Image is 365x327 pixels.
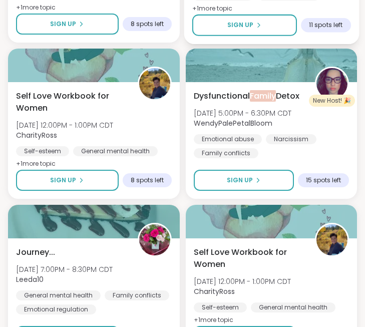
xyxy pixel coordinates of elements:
div: New Host! 🎉 [309,95,355,107]
span: 8 spots left [131,176,164,184]
span: Self Love Workbook for Women [194,246,304,270]
img: CharityRoss [316,224,347,255]
button: Sign Up [192,15,296,36]
b: WendyPalePetalBloom [194,118,272,128]
span: Sign Up [227,21,253,30]
span: [DATE] 5:00PM - 6:30PM CDT [194,108,291,118]
span: 11 spots left [308,21,342,29]
div: Family conflicts [105,290,169,300]
img: Leeda10 [139,224,170,255]
button: Sign Up [194,170,294,191]
span: [DATE] 7:00PM - 8:30PM CDT [16,264,113,274]
b: CharityRoss [194,286,235,296]
b: CharityRoss [16,130,57,140]
div: Self-esteem [16,146,69,156]
span: Dysfunctional Detox [194,90,299,102]
span: Sign Up [50,20,76,29]
span: Sign Up [50,176,76,185]
span: 8 spots left [131,20,164,28]
span: Sign Up [227,176,253,185]
div: Emotional regulation [16,304,96,314]
div: Emotional abuse [194,134,262,144]
button: Sign Up [16,170,119,191]
div: Family conflicts [194,148,258,158]
button: Sign Up [16,14,119,35]
div: Self-esteem [194,302,247,312]
div: General mental health [16,290,101,300]
span: Journey... [16,246,55,258]
div: Narcissism [266,134,316,144]
img: CharityRoss [139,68,170,99]
span: Family [250,90,276,102]
span: Self Love Workbook for Women [16,90,127,114]
div: General mental health [73,146,158,156]
img: WendyPalePetalBloom [316,68,347,99]
span: [DATE] 12:00PM - 1:00PM CDT [194,276,291,286]
span: [DATE] 12:00PM - 1:00PM CDT [16,120,113,130]
div: General mental health [251,302,335,312]
b: Leeda10 [16,274,44,284]
span: 15 spots left [306,176,341,184]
